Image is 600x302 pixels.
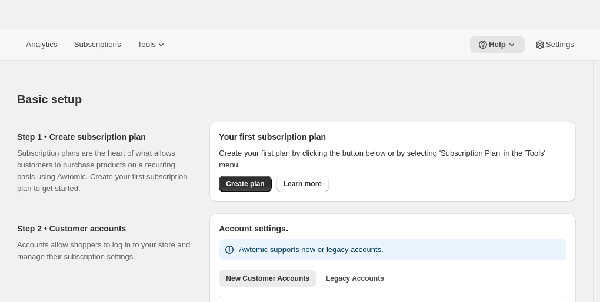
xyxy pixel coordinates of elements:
button: Settings [527,36,581,53]
span: New Customer Accounts [226,274,309,283]
p: Accounts allow shoppers to log in to your store and manage their subscription settings. [17,239,191,263]
span: Subscriptions [74,40,121,49]
span: Analytics [26,40,57,49]
h2: Your first subscription plan [219,131,566,143]
button: Subscriptions [66,36,128,53]
button: Create plan [219,176,271,192]
span: Tools [137,40,155,49]
span: Create plan [226,179,264,189]
span: Help [489,40,506,49]
p: Subscription plans are the heart of what allows customers to purchase products on a recurring bas... [17,147,191,194]
span: Settings [546,40,574,49]
h2: Account settings. [219,223,566,234]
h2: Step 1 • Create subscription plan [17,131,191,143]
h2: Step 2 • Customer accounts [17,223,191,234]
button: Analytics [19,36,64,53]
span: Basic setup [17,93,82,106]
button: Legacy Accounts [319,270,391,287]
a: Learn more [276,176,329,192]
p: Awtomic supports new or legacy accounts. [239,244,383,256]
span: Legacy Accounts [326,274,384,283]
button: New Customer Accounts [219,270,316,287]
button: Help [470,36,525,53]
p: Create your first plan by clicking the button below or by selecting 'Subscription Plan' in the 'T... [219,147,566,171]
iframe: Intercom live chat [560,250,588,278]
span: Learn more [284,179,322,189]
button: Tools [130,36,174,53]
